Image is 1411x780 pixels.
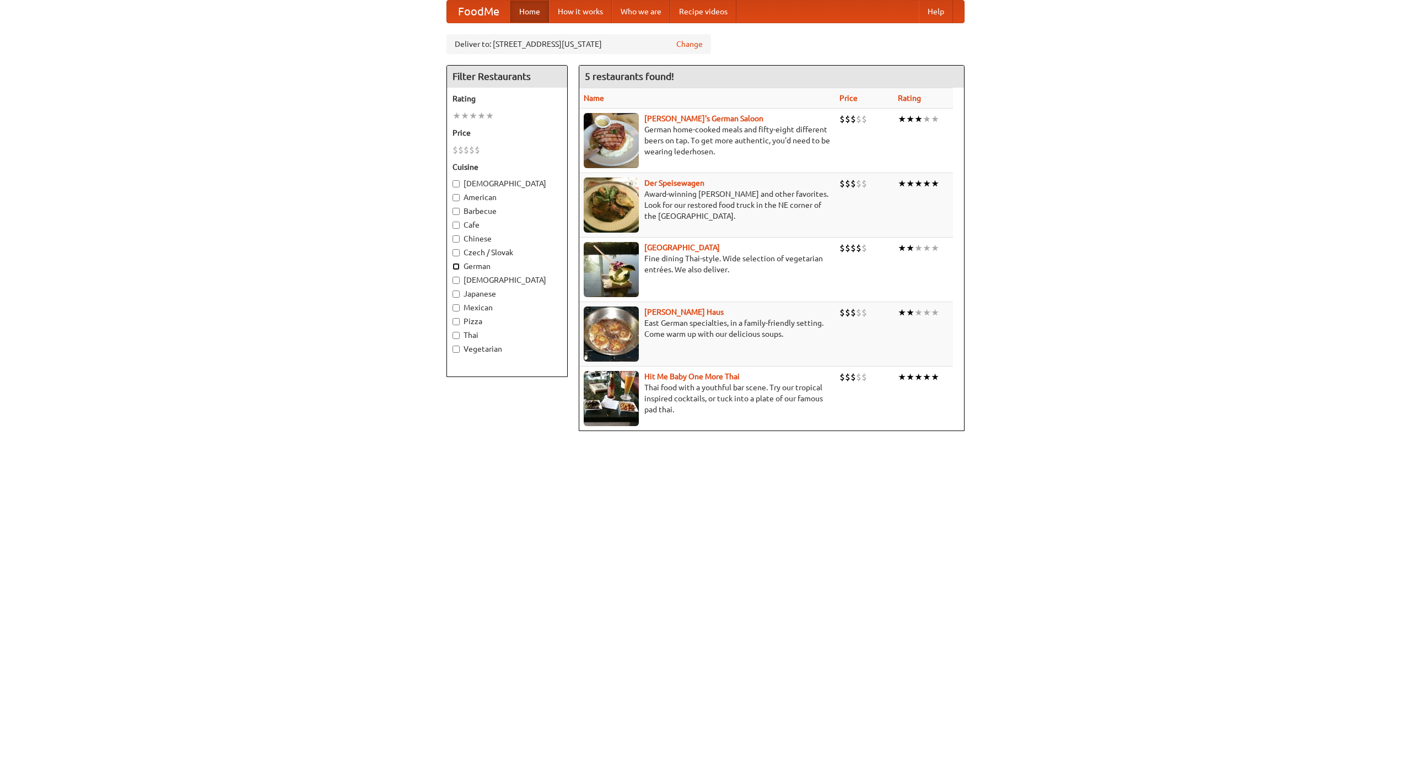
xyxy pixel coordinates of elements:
label: Mexican [453,302,562,313]
a: Rating [898,94,921,103]
label: American [453,192,562,203]
a: Who we are [612,1,670,23]
input: Pizza [453,318,460,325]
li: ★ [906,113,914,125]
a: Help [919,1,953,23]
li: ★ [461,110,469,122]
li: $ [839,242,845,254]
b: Hit Me Baby One More Thai [644,372,740,381]
a: Home [510,1,549,23]
li: $ [856,242,861,254]
a: [PERSON_NAME] Haus [644,308,724,316]
li: ★ [898,371,906,383]
li: ★ [923,242,931,254]
li: $ [861,242,867,254]
li: ★ [931,177,939,190]
li: $ [850,306,856,319]
img: esthers.jpg [584,113,639,168]
li: $ [861,371,867,383]
li: ★ [923,113,931,125]
input: Cafe [453,222,460,229]
img: speisewagen.jpg [584,177,639,233]
li: $ [856,113,861,125]
li: $ [856,177,861,190]
input: Vegetarian [453,346,460,353]
li: $ [850,242,856,254]
label: Vegetarian [453,343,562,354]
li: $ [464,144,469,156]
img: babythai.jpg [584,371,639,426]
input: Chinese [453,235,460,243]
li: $ [845,371,850,383]
li: ★ [931,371,939,383]
li: ★ [906,306,914,319]
h4: Filter Restaurants [447,66,567,88]
li: $ [856,306,861,319]
input: [DEMOGRAPHIC_DATA] [453,277,460,284]
li: ★ [931,113,939,125]
li: ★ [477,110,486,122]
a: [PERSON_NAME]'s German Saloon [644,114,763,123]
a: Price [839,94,858,103]
li: ★ [914,113,923,125]
p: German home-cooked meals and fifty-eight different beers on tap. To get more authentic, you'd nee... [584,124,831,157]
li: ★ [906,177,914,190]
li: $ [850,113,856,125]
li: ★ [486,110,494,122]
li: $ [850,371,856,383]
a: Name [584,94,604,103]
ng-pluralize: 5 restaurants found! [585,71,674,82]
div: Deliver to: [STREET_ADDRESS][US_STATE] [446,34,711,54]
li: ★ [898,177,906,190]
label: Barbecue [453,206,562,217]
input: Barbecue [453,208,460,215]
label: Pizza [453,316,562,327]
li: ★ [469,110,477,122]
input: German [453,263,460,270]
li: $ [861,113,867,125]
li: ★ [914,371,923,383]
label: Czech / Slovak [453,247,562,258]
input: American [453,194,460,201]
li: $ [845,177,850,190]
h5: Rating [453,93,562,104]
a: How it works [549,1,612,23]
li: $ [861,306,867,319]
li: ★ [914,242,923,254]
label: [DEMOGRAPHIC_DATA] [453,275,562,286]
li: ★ [923,177,931,190]
p: Fine dining Thai-style. Wide selection of vegetarian entrées. We also deliver. [584,253,831,275]
label: Thai [453,330,562,341]
input: Japanese [453,291,460,298]
li: $ [839,113,845,125]
li: ★ [914,306,923,319]
a: [GEOGRAPHIC_DATA] [644,243,720,252]
li: $ [453,144,458,156]
p: Thai food with a youthful bar scene. Try our tropical inspired cocktails, or tuck into a plate of... [584,382,831,415]
input: [DEMOGRAPHIC_DATA] [453,180,460,187]
li: $ [845,306,850,319]
li: $ [458,144,464,156]
input: Czech / Slovak [453,249,460,256]
li: $ [850,177,856,190]
li: $ [839,306,845,319]
a: FoodMe [447,1,510,23]
label: German [453,261,562,272]
h5: Cuisine [453,162,562,173]
li: ★ [931,242,939,254]
li: ★ [906,371,914,383]
li: ★ [906,242,914,254]
input: Thai [453,332,460,339]
li: ★ [898,113,906,125]
li: ★ [931,306,939,319]
img: satay.jpg [584,242,639,297]
li: $ [856,371,861,383]
p: East German specialties, in a family-friendly setting. Come warm up with our delicious soups. [584,318,831,340]
li: ★ [453,110,461,122]
li: $ [475,144,480,156]
li: $ [845,113,850,125]
a: Recipe videos [670,1,736,23]
label: Cafe [453,219,562,230]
